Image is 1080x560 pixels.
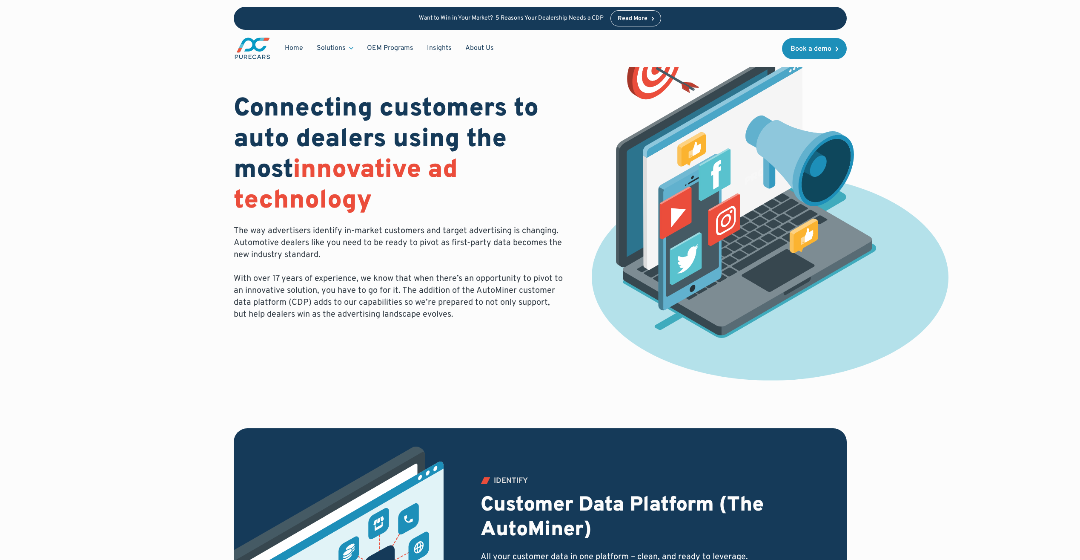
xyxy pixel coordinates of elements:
div: IDENTIFY [494,477,528,485]
a: About Us [458,40,501,56]
a: OEM Programs [360,40,420,56]
div: Read More [618,16,647,22]
h1: Connecting customers to auto dealers using the most [234,94,565,216]
a: main [234,37,271,60]
div: Book a demo [791,46,831,52]
a: Home [278,40,310,56]
h2: Customer Data Platform (The AutoMiner) [481,494,826,543]
p: Want to Win in Your Market? 5 Reasons Your Dealership Needs a CDP [419,15,604,22]
p: The way advertisers identify in-market customers and target advertising is changing. Automotive d... [234,225,565,320]
span: innovative ad technology [234,154,458,217]
img: purecars logo [234,37,271,60]
img: digital marketing illustration mockup showing social media channels and campaigns [592,34,948,381]
div: Solutions [310,40,360,56]
a: Book a demo [782,38,847,59]
a: Read More [610,10,662,26]
div: Solutions [317,43,346,53]
a: Insights [420,40,458,56]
